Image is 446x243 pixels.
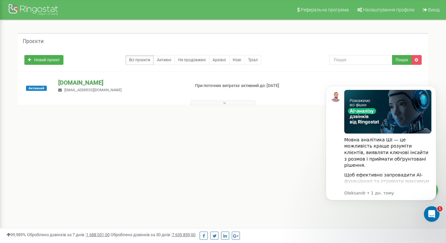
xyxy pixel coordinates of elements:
span: Оброблено дзвінків за 30 днів : [111,232,195,237]
input: Пошук [330,55,392,65]
span: 99,989% [7,232,26,237]
span: Реферальна програма [301,7,349,12]
iframe: Intercom live chat [424,206,439,222]
span: 1 [437,206,442,211]
span: Оброблено дзвінків за 7 днів : [27,232,110,237]
span: Налаштування профілю [363,7,414,12]
u: 7 635 859,00 [172,232,195,237]
a: Новий проєкт [24,55,63,65]
iframe: Intercom notifications повідомлення [316,76,446,225]
p: При поточних витратах активний до: [DATE] [195,83,287,89]
span: [EMAIL_ADDRESS][DOMAIN_NAME] [64,88,122,92]
a: Активні [153,55,175,65]
h5: Проєкти [23,38,44,44]
p: [DOMAIN_NAME] [58,79,184,87]
a: Тріал [244,55,261,65]
u: 1 688 051,00 [86,232,110,237]
span: Вихід [428,7,439,12]
a: Не продовжені [175,55,209,65]
a: Всі проєкти [125,55,154,65]
span: Активний [26,86,47,91]
a: Нові [229,55,245,65]
a: Архівні [209,55,230,65]
button: Пошук [392,55,412,65]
